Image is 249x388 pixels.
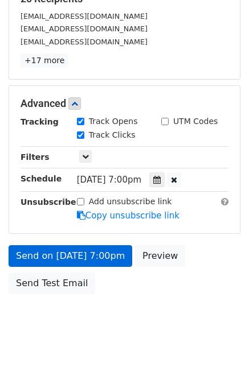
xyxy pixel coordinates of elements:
[89,129,136,141] label: Track Clicks
[21,152,50,162] strong: Filters
[21,53,68,68] a: +17 more
[135,245,185,267] a: Preview
[192,333,249,388] iframe: Chat Widget
[9,245,132,267] a: Send on [DATE] 7:00pm
[173,115,218,127] label: UTM Codes
[89,196,172,208] label: Add unsubscribe link
[21,117,59,126] strong: Tracking
[77,175,141,185] span: [DATE] 7:00pm
[21,12,148,20] small: [EMAIL_ADDRESS][DOMAIN_NAME]
[9,273,95,294] a: Send Test Email
[21,97,228,110] h5: Advanced
[21,197,76,207] strong: Unsubscribe
[21,174,62,183] strong: Schedule
[89,115,138,127] label: Track Opens
[21,38,148,46] small: [EMAIL_ADDRESS][DOMAIN_NAME]
[21,24,148,33] small: [EMAIL_ADDRESS][DOMAIN_NAME]
[77,210,179,221] a: Copy unsubscribe link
